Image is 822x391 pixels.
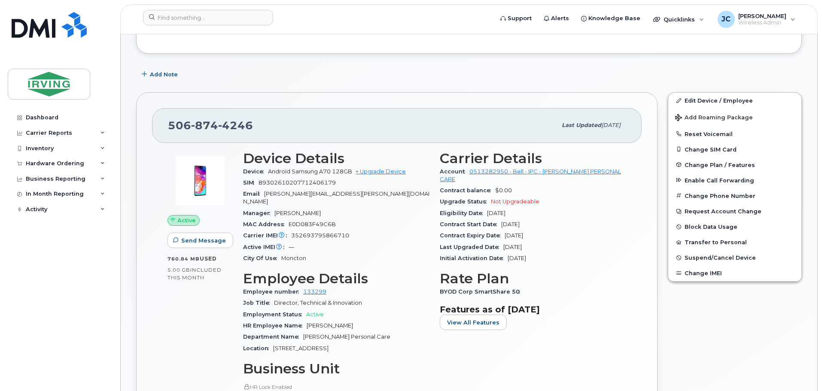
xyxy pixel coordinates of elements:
span: Eligibility Date [440,210,487,216]
h3: Business Unit [243,361,429,376]
span: [DATE] [601,122,621,128]
button: Add Roaming Package [668,108,801,126]
span: Location [243,345,273,352]
span: Add Roaming Package [675,114,753,122]
button: View All Features [440,315,507,330]
span: [STREET_ADDRESS] [273,345,329,352]
button: Add Note [136,67,185,82]
span: Android Samsung A70 128GB [268,168,352,175]
span: Email [243,191,264,197]
button: Transfer to Personal [668,234,801,250]
span: 352693795866710 [291,232,349,239]
button: Change SIM Card [668,142,801,157]
button: Send Message [167,233,233,248]
span: included this month [167,267,222,281]
span: Active IMEI [243,244,289,250]
div: John Cameron [712,11,801,28]
span: BYOD Corp SmartShare 50 [440,288,524,295]
span: [DATE] [501,221,520,227]
span: used [200,255,217,262]
button: Suspend/Cancel Device [668,250,801,265]
span: JC [722,14,731,24]
span: Account [440,168,469,175]
span: 89302610207712406179 [259,179,336,186]
span: [PERSON_NAME] [307,322,353,329]
span: $0.00 [495,187,512,194]
span: Suspend/Cancel Device [685,255,756,261]
span: [PERSON_NAME][EMAIL_ADDRESS][PERSON_NAME][DOMAIN_NAME] [243,191,429,205]
a: Support [494,10,538,27]
span: Contract Start Date [440,221,501,227]
span: 4246 [218,119,253,132]
span: Add Note [150,70,178,79]
span: Initial Activation Date [440,255,508,261]
a: 133299 [303,288,326,295]
span: HR Employee Name [243,322,307,329]
span: Not Upgradeable [491,198,539,205]
span: Employment Status [243,311,306,318]
span: [PERSON_NAME] [738,12,786,19]
span: Wireless Admin [738,19,786,26]
h3: Rate Plan [440,271,626,286]
div: Quicklinks [647,11,710,28]
button: Change IMEI [668,265,801,281]
span: — [289,244,294,250]
h3: Carrier Details [440,151,626,166]
span: 5.00 GB [167,267,190,273]
span: Quicklinks [664,16,695,23]
span: Last updated [562,122,601,128]
button: Enable Call Forwarding [668,173,801,188]
span: Active [177,216,196,224]
span: Support [508,14,532,23]
span: Job Title [243,300,274,306]
span: [DATE] [487,210,505,216]
button: Reset Voicemail [668,126,801,142]
span: Manager [243,210,274,216]
span: 760.84 MB [167,256,200,262]
a: + Upgrade Device [356,168,406,175]
span: Department Name [243,333,303,340]
a: 0513282950 - Bell - IPC - [PERSON_NAME] PERSONAL CARE [440,168,621,182]
span: [DATE] [508,255,526,261]
span: Last Upgraded Date [440,244,503,250]
p: HR Lock Enabled [243,383,429,391]
span: Contract balance [440,187,495,194]
a: Alerts [538,10,575,27]
span: Knowledge Base [588,14,640,23]
span: [DATE] [503,244,522,250]
h3: Features as of [DATE] [440,304,626,315]
h3: Device Details [243,151,429,166]
span: [PERSON_NAME] Personal Care [303,333,390,340]
span: Director, Technical & Innovation [274,300,362,306]
span: View All Features [447,318,499,327]
span: Enable Call Forwarding [685,177,754,183]
span: Alerts [551,14,569,23]
button: Change Phone Number [668,188,801,203]
h3: Employee Details [243,271,429,286]
img: image20231002-3703462-104ph8m.jpeg [174,155,226,206]
span: E0D083F49C6B [289,221,336,227]
span: SIM [243,179,259,186]
span: [DATE] [505,232,523,239]
span: Device [243,168,268,175]
a: Knowledge Base [575,10,646,27]
span: [PERSON_NAME] [274,210,321,216]
span: Active [306,311,324,318]
button: Request Account Change [668,203,801,219]
span: Change Plan / Features [685,161,755,168]
a: Edit Device / Employee [668,93,801,108]
span: MAC Address [243,221,289,227]
input: Find something... [143,10,273,25]
span: Send Message [181,236,226,245]
span: Contract Expiry Date [440,232,505,239]
span: City Of Use [243,255,281,261]
button: Change Plan / Features [668,157,801,173]
span: Employee number [243,288,303,295]
span: Upgrade Status [440,198,491,205]
span: 874 [191,119,218,132]
span: Moncton [281,255,306,261]
button: Block Data Usage [668,219,801,234]
span: Carrier IMEI [243,232,291,239]
span: 506 [168,119,253,132]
